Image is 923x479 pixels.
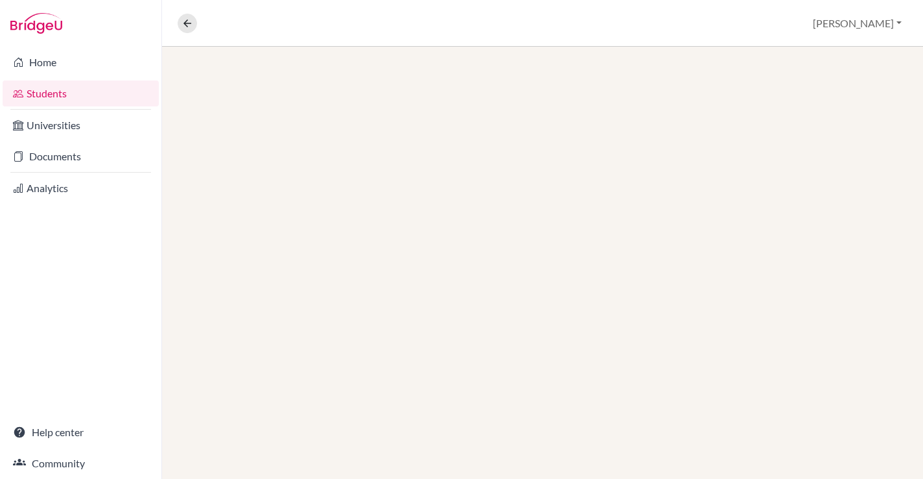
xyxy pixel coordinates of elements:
[807,11,907,36] button: [PERSON_NAME]
[3,143,159,169] a: Documents
[3,419,159,445] a: Help center
[3,80,159,106] a: Students
[3,112,159,138] a: Universities
[3,175,159,201] a: Analytics
[3,49,159,75] a: Home
[3,450,159,476] a: Community
[10,13,62,34] img: Bridge-U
